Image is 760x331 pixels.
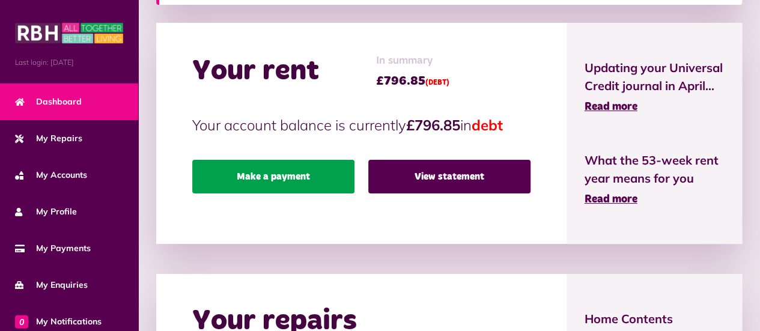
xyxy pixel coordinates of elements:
strong: £796.85 [406,116,460,134]
a: Updating your Universal Credit journal in April... Read more [585,59,725,115]
span: £796.85 [376,72,449,90]
a: What the 53-week rent year means for you Read more [585,151,725,208]
span: Dashboard [15,96,82,108]
h2: Your rent [192,54,319,89]
span: In summary [376,53,449,69]
span: debt [472,116,503,134]
span: Updating your Universal Credit journal in April... [585,59,725,95]
img: MyRBH [15,21,123,45]
a: Make a payment [192,160,354,193]
span: My Accounts [15,169,87,181]
span: My Repairs [15,132,82,145]
span: Read more [585,102,637,112]
span: Read more [585,194,637,205]
span: What the 53-week rent year means for you [585,151,725,187]
span: 0 [15,315,28,328]
p: Your account balance is currently in [192,114,530,136]
a: View statement [368,160,530,193]
span: My Notifications [15,315,102,328]
span: My Enquiries [15,279,88,291]
span: (DEBT) [425,79,449,87]
span: My Payments [15,242,91,255]
span: My Profile [15,205,77,218]
span: Last login: [DATE] [15,57,123,68]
